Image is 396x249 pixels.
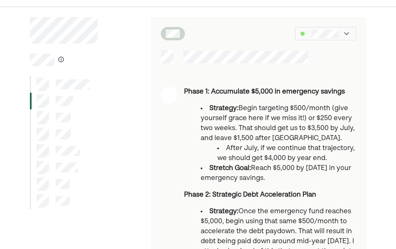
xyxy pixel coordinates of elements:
[201,104,357,143] li: Begin targeting $500/month (give yourself grace here if we miss it!) or $250 every two weeks. Tha...
[184,89,345,95] b: Phase 1: Accumulate $5,000 in emergency savings
[201,163,357,183] li: Reach $5,000 by [DATE] in your emergency savings.
[217,143,357,163] li: After July, if we continue that trajectory, we should get $4,000 by year end.
[209,105,239,112] b: Strategy:
[184,192,316,198] b: Phase 2: Strategic Debt Acceleration Plan
[209,165,251,172] b: Stretch Goal:
[209,208,239,215] b: Strategy:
